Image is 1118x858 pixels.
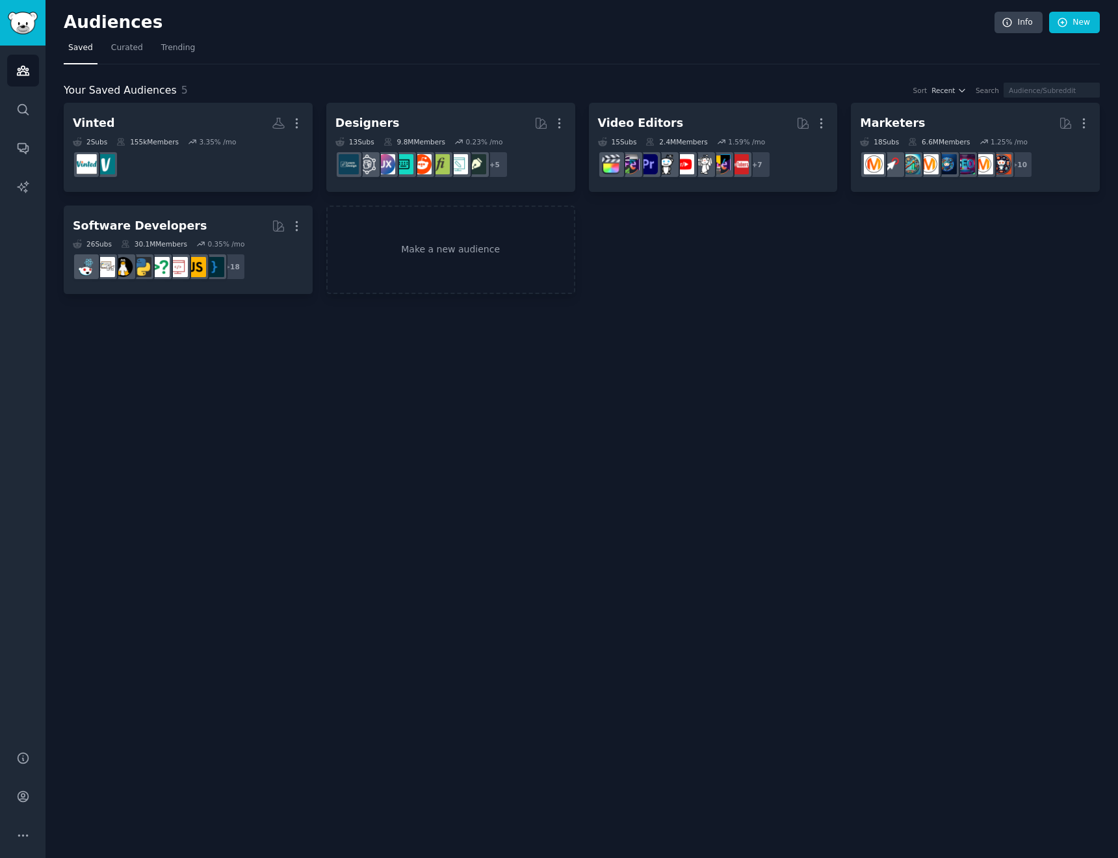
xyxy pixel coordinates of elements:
[8,12,38,34] img: GummySearch logo
[326,206,575,295] a: Make a new audience
[598,115,684,131] div: Video Editors
[186,257,206,277] img: javascript
[64,38,97,64] a: Saved
[168,257,188,277] img: webdev
[161,42,195,54] span: Trending
[95,257,115,277] img: learnpython
[77,257,97,277] img: reactjs
[77,154,97,174] img: vinted
[335,115,400,131] div: Designers
[73,239,112,248] div: 26 Sub s
[913,86,928,95] div: Sort
[111,42,143,54] span: Curated
[991,137,1028,146] div: 1.25 % /mo
[645,137,707,146] div: 2.4M Members
[931,86,967,95] button: Recent
[728,137,765,146] div: 1.59 % /mo
[991,154,1011,174] img: socialmedia
[860,115,925,131] div: Marketers
[218,253,246,280] div: + 18
[973,154,993,174] img: marketing
[860,137,899,146] div: 18 Sub s
[107,38,148,64] a: Curated
[73,218,207,234] div: Software Developers
[149,257,170,277] img: cscareerquestions
[976,86,999,95] div: Search
[619,154,640,174] img: editors
[181,84,188,96] span: 5
[466,154,486,174] img: graphic_design
[692,154,712,174] img: videography
[851,103,1100,192] a: Marketers18Subs6.6MMembers1.25% /mo+10socialmediamarketingSEOdigital_marketingadvertisingAffiliat...
[204,257,224,277] img: programming
[411,154,432,174] img: logodesign
[466,137,503,146] div: 0.23 % /mo
[1049,12,1100,34] a: New
[601,154,621,174] img: finalcutpro
[448,154,468,174] img: web_design
[900,154,920,174] img: Affiliatemarketing
[64,103,313,192] a: Vinted2Subs155kMembers3.35% /movinted_francevinted
[68,42,93,54] span: Saved
[882,154,902,174] img: PPC
[908,137,970,146] div: 6.6M Members
[64,83,177,99] span: Your Saved Audiences
[73,115,114,131] div: Vinted
[955,154,975,174] img: SEO
[116,137,179,146] div: 155k Members
[918,154,939,174] img: advertising
[430,154,450,174] img: typography
[339,154,359,174] img: learndesign
[131,257,151,277] img: Python
[335,137,374,146] div: 13 Sub s
[121,239,187,248] div: 30.1M Members
[383,137,445,146] div: 9.8M Members
[375,154,395,174] img: UXDesign
[1006,151,1033,178] div: + 10
[157,38,200,64] a: Trending
[73,137,107,146] div: 2 Sub s
[64,206,313,295] a: Software Developers26Subs30.1MMembers0.35% /mo+18programmingjavascriptwebdevcscareerquestionsPyth...
[64,12,994,33] h2: Audiences
[1004,83,1100,98] input: Audience/Subreddit
[598,137,637,146] div: 15 Sub s
[481,151,508,178] div: + 5
[656,154,676,174] img: gopro
[113,257,133,277] img: linux
[95,154,115,174] img: vinted_france
[994,12,1043,34] a: Info
[638,154,658,174] img: premiere
[674,154,694,174] img: youtubers
[744,151,771,178] div: + 7
[729,154,749,174] img: NewTubers
[393,154,413,174] img: UI_Design
[199,137,236,146] div: 3.35 % /mo
[931,86,955,95] span: Recent
[589,103,838,192] a: Video Editors15Subs2.4MMembers1.59% /mo+7NewTubersVideoEditingvideographyyoutubersgopropremiereed...
[710,154,731,174] img: VideoEditing
[357,154,377,174] img: userexperience
[864,154,884,174] img: DigitalMarketing
[207,239,244,248] div: 0.35 % /mo
[326,103,575,192] a: Designers13Subs9.8MMembers0.23% /mo+5graphic_designweb_designtypographylogodesignUI_DesignUXDesig...
[937,154,957,174] img: digital_marketing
